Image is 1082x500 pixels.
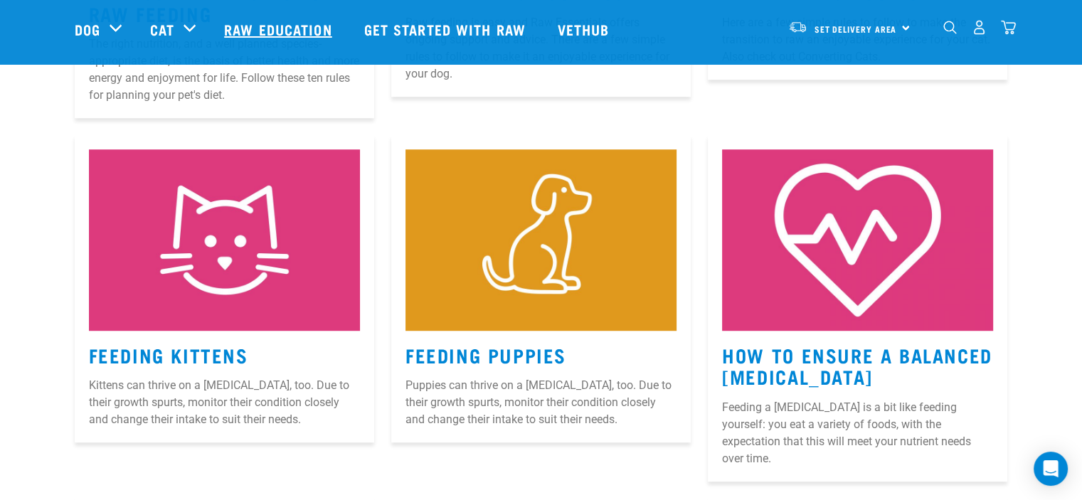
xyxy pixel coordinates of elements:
a: Feeding Kittens [89,349,248,360]
a: Raw Education [210,1,349,58]
a: Cat [150,18,174,40]
img: home-icon@2x.png [1001,20,1016,35]
a: Feeding Puppies [405,349,566,360]
span: Set Delivery Area [815,26,897,31]
a: Dog [75,18,100,40]
a: How to Ensure a Balanced [MEDICAL_DATA] [722,349,992,382]
a: Get started with Raw [350,1,543,58]
img: Puppy-Icon.jpg [405,149,677,330]
img: Kitten-Icon.jpg [89,149,360,330]
p: The right nutrition, and a well planned species-appropriate diet, is the basis of better health a... [89,36,360,104]
img: van-moving.png [788,21,807,33]
p: Feeding a [MEDICAL_DATA] is a bit like feeding yourself: you eat a variety of foods, with the exp... [722,399,993,467]
p: Puppies can thrive on a [MEDICAL_DATA], too. Due to their growth spurts, monitor their condition ... [405,377,677,428]
img: user.png [972,20,987,35]
img: home-icon-1@2x.png [943,21,957,34]
a: Vethub [543,1,627,58]
p: Kittens can thrive on a [MEDICAL_DATA], too. Due to their growth spurts, monitor their condition ... [89,377,360,428]
div: Open Intercom Messenger [1034,452,1068,486]
img: 5.jpg [722,149,993,330]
